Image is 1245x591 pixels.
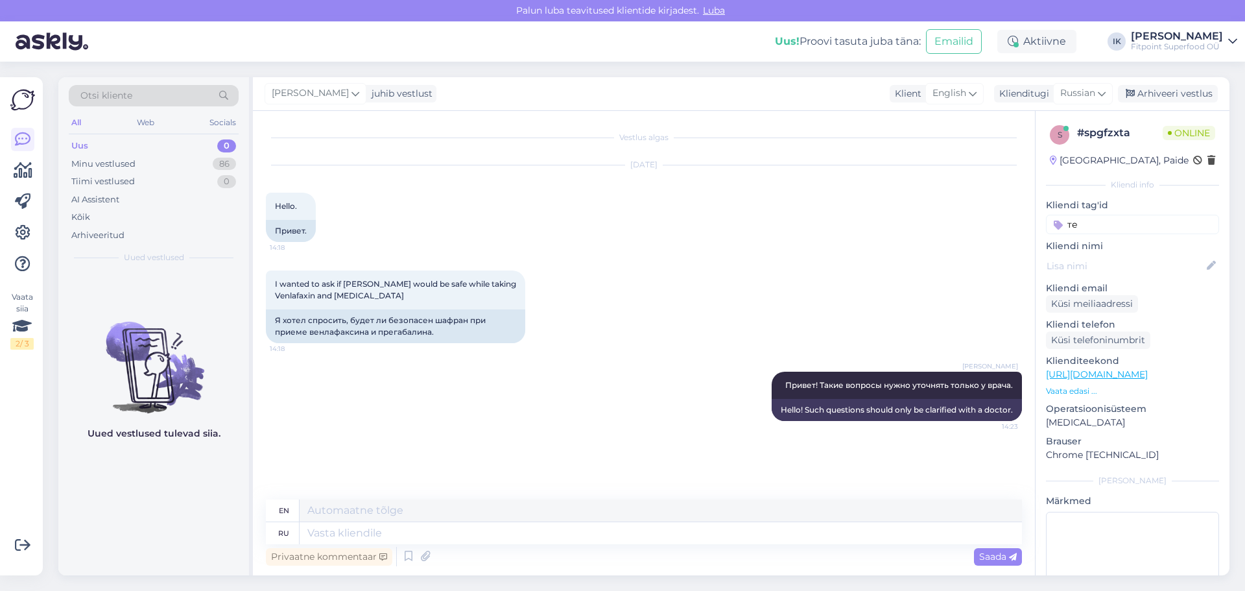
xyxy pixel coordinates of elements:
[217,175,236,188] div: 0
[1060,86,1095,101] span: Russian
[969,422,1018,431] span: 14:23
[71,193,119,206] div: AI Assistent
[1046,416,1219,429] p: [MEDICAL_DATA]
[772,399,1022,421] div: Hello! Such questions should only be clarified with a doctor.
[266,132,1022,143] div: Vestlus algas
[213,158,236,171] div: 86
[1046,318,1219,332] p: Kliendi telefon
[890,87,921,101] div: Klient
[275,201,297,211] span: Hello.
[1050,154,1189,167] div: [GEOGRAPHIC_DATA], Paide
[71,158,136,171] div: Minu vestlused
[272,86,349,101] span: [PERSON_NAME]
[275,279,518,300] span: I wanted to ask if [PERSON_NAME] would be safe while taking Venlafaxin and [MEDICAL_DATA]
[1108,32,1126,51] div: IK
[962,361,1018,371] span: [PERSON_NAME]
[1163,126,1215,140] span: Online
[926,29,982,54] button: Emailid
[71,175,135,188] div: Tiimi vestlused
[994,87,1049,101] div: Klienditugi
[1046,295,1138,313] div: Küsi meiliaadressi
[1131,31,1223,42] div: [PERSON_NAME]
[10,338,34,350] div: 2 / 3
[1046,354,1219,368] p: Klienditeekond
[1131,31,1237,52] a: [PERSON_NAME]Fitpoint Superfood OÜ
[279,500,289,522] div: en
[80,89,132,103] span: Otsi kliente
[270,344,318,354] span: 14:18
[775,34,921,49] div: Proovi tasuta juba täna:
[932,86,966,101] span: English
[775,35,800,47] b: Uus!
[134,114,157,131] div: Web
[366,87,433,101] div: juhib vestlust
[71,229,124,242] div: Arhiveeritud
[1046,448,1219,462] p: Chrome [TECHNICAL_ID]
[10,88,35,112] img: Askly Logo
[1058,130,1062,139] span: s
[1046,475,1219,487] div: [PERSON_NAME]
[10,291,34,350] div: Vaata siia
[1046,215,1219,234] input: Lisa tag
[88,427,220,440] p: Uued vestlused tulevad siia.
[1046,435,1219,448] p: Brauser
[124,252,184,263] span: Uued vestlused
[1046,179,1219,191] div: Kliendi info
[1046,368,1148,380] a: [URL][DOMAIN_NAME]
[266,309,525,343] div: Я хотел спросить, будет ли безопасен шафран при приеме венлафаксина и прегабалина.
[266,220,316,242] div: Привет.
[1077,125,1163,141] div: # spgfzxta
[266,159,1022,171] div: [DATE]
[1131,42,1223,52] div: Fitpoint Superfood OÜ
[1046,239,1219,253] p: Kliendi nimi
[266,548,392,566] div: Privaatne kommentaar
[71,211,90,224] div: Kõik
[785,380,1013,390] span: Привет! Такие вопросы нужно уточнять только у врача.
[58,298,249,415] img: No chats
[699,5,729,16] span: Luba
[207,114,239,131] div: Socials
[278,522,289,544] div: ru
[69,114,84,131] div: All
[1046,385,1219,397] p: Vaata edasi ...
[1046,199,1219,212] p: Kliendi tag'id
[997,30,1076,53] div: Aktiivne
[217,139,236,152] div: 0
[270,243,318,252] span: 14:18
[1118,85,1218,103] div: Arhiveeri vestlus
[1046,402,1219,416] p: Operatsioonisüsteem
[71,139,88,152] div: Uus
[1046,282,1219,295] p: Kliendi email
[1046,494,1219,508] p: Märkmed
[979,551,1017,562] span: Saada
[1047,259,1204,273] input: Lisa nimi
[1046,332,1150,349] div: Küsi telefoninumbrit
